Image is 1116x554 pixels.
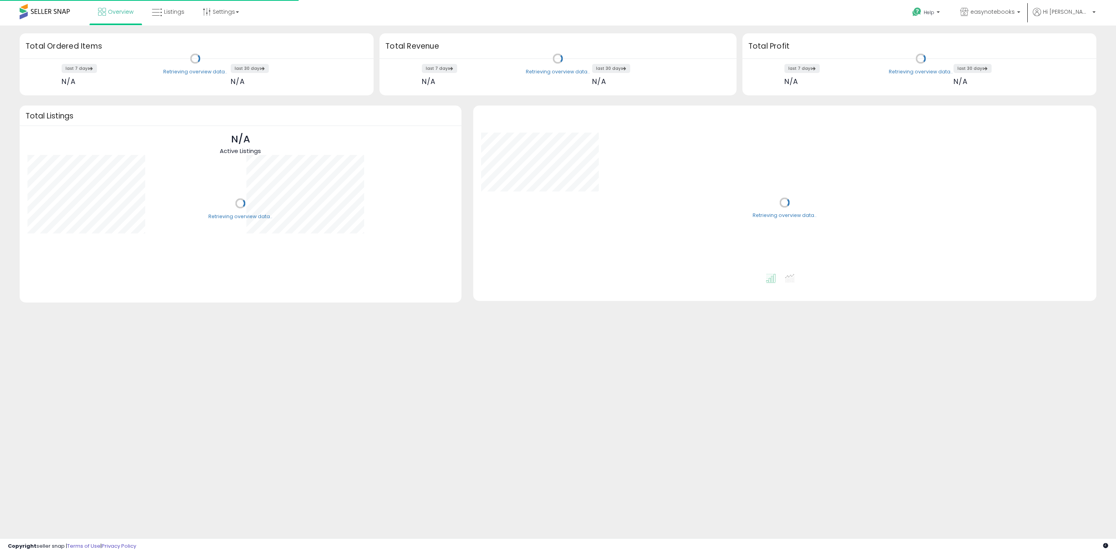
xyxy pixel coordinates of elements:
[208,213,272,220] div: Retrieving overview data..
[1033,8,1096,26] a: Hi [PERSON_NAME]
[164,8,184,16] span: Listings
[108,8,133,16] span: Overview
[924,9,934,16] span: Help
[1043,8,1090,16] span: Hi [PERSON_NAME]
[526,68,590,75] div: Retrieving overview data..
[889,68,953,75] div: Retrieving overview data..
[163,68,227,75] div: Retrieving overview data..
[753,212,817,219] div: Retrieving overview data..
[906,1,948,26] a: Help
[970,8,1015,16] span: easynotebooks
[912,7,922,17] i: Get Help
